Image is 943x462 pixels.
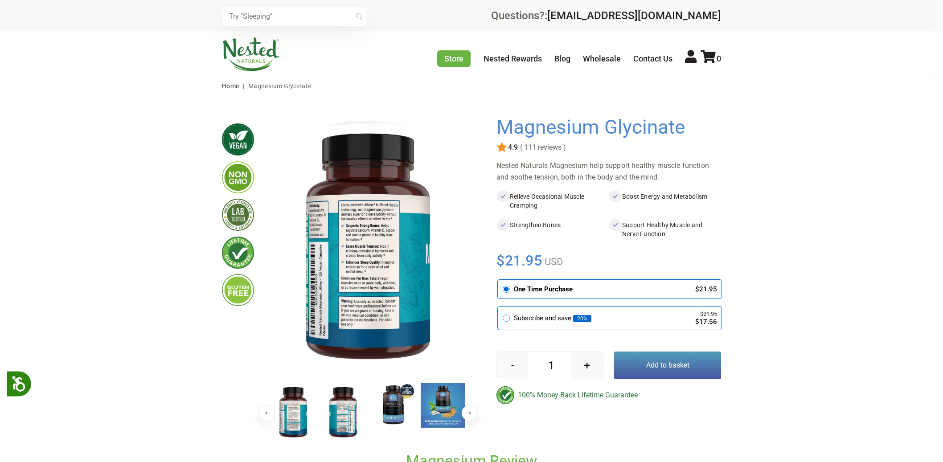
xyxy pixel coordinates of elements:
[609,190,721,212] li: Boost Energy and Metabolism
[258,405,275,421] button: Previous
[496,386,514,404] img: badge-lifetimeguarantee-color.svg
[222,237,254,269] img: lifetimeguarantee
[633,54,672,63] a: Contact Us
[614,352,721,379] button: Add to basket
[484,54,542,63] a: Nested Rewards
[507,143,518,151] span: 4.9
[518,143,566,151] span: ( 111 reviews )
[496,190,609,212] li: Relieve Occasional Muscle Cramping
[222,77,721,95] nav: breadcrumbs
[554,54,570,63] a: Blog
[437,50,471,67] a: Store
[248,82,312,90] span: Magnesium Glycinate
[497,352,529,379] button: -
[583,54,621,63] a: Wholesale
[371,383,415,428] img: Magnesium Glycinate
[421,383,465,428] img: Magnesium Glycinate
[271,383,316,441] img: Magnesium Glycinate
[547,9,721,22] a: [EMAIL_ADDRESS][DOMAIN_NAME]
[496,386,721,404] div: 100% Money Back Lifetime Guarantee
[222,37,280,71] img: Nested Naturals
[571,352,603,379] button: +
[222,7,366,26] input: Try "Sleeping"
[717,54,721,63] span: 0
[222,82,239,90] a: Home
[496,160,721,183] div: Nested Naturals Magnesium help support healthy muscle function and soothe tension, both in the bo...
[222,199,254,231] img: thirdpartytested
[542,256,563,267] span: USD
[222,274,254,306] img: glutenfree
[496,142,507,153] img: star.svg
[222,123,254,155] img: vegan
[496,116,717,139] h1: Magnesium Glycinate
[462,405,478,421] button: Next
[268,116,468,376] img: Magnesium Glycinate
[241,82,246,90] span: |
[496,219,609,240] li: Strengthen Bones
[609,219,721,240] li: Support Healthy Muscle and Nerve Function
[222,161,254,193] img: gmofree
[321,383,365,441] img: Magnesium Glycinate
[701,54,721,63] a: 0
[491,10,721,21] div: Questions?:
[496,251,542,270] span: $21.95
